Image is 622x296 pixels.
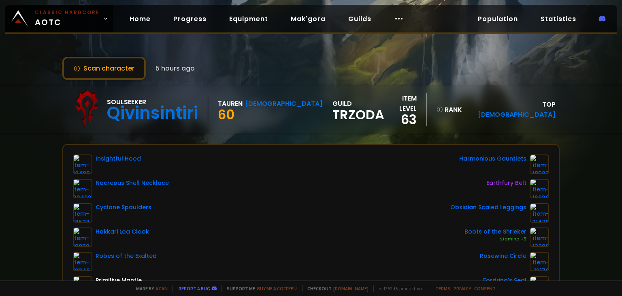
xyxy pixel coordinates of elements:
img: item-22403 [73,179,92,198]
div: Insightful Hood [96,154,141,163]
img: item-16838 [530,179,549,198]
div: 63 [384,114,417,126]
div: Rosewine Circle [480,252,526,260]
img: item-13346 [73,252,92,271]
div: Top [466,99,556,120]
a: Mak'gora [284,11,332,27]
img: item-18490 [73,154,92,174]
div: Nacreous Shell Necklace [96,179,169,187]
a: Equipment [223,11,275,27]
a: Classic HardcoreAOTC [5,5,113,32]
div: Earthfury Belt [486,179,526,187]
div: Soulseeker [107,97,198,107]
a: Terms [435,285,450,292]
a: Guilds [342,11,378,27]
div: guild [332,99,384,121]
div: [DEMOGRAPHIC_DATA] [245,99,323,109]
a: [DOMAIN_NAME] [333,285,369,292]
span: Made by [131,285,168,292]
a: Statistics [534,11,583,27]
img: item-19870 [73,227,92,247]
div: Obsidian Scaled Leggings [450,203,526,212]
div: item level [384,93,417,114]
div: Cyclone Spaulders [96,203,151,212]
div: Primitive Mantle [96,276,142,285]
img: item-18527 [530,154,549,174]
div: Qivinsintiri [107,107,198,119]
span: AOTC [35,9,100,28]
a: Report a bug [179,285,210,292]
img: item-21476 [530,203,549,223]
span: Checkout [302,285,369,292]
div: Robes of the Exalted [96,252,157,260]
span: [DEMOGRAPHIC_DATA] [478,110,556,119]
span: Support me, [222,285,297,292]
div: Boots of the Shrieker [464,227,526,236]
small: Classic Hardcore [35,9,100,16]
div: Fordring's Seal [483,276,526,285]
img: item-13178 [530,252,549,271]
div: Harmonious Gauntlets [459,154,526,163]
div: Stamina +5 [464,236,526,242]
img: item-18528 [73,203,92,223]
button: Scan character [62,57,146,80]
div: Tauren [218,99,243,109]
span: 5 hours ago [155,63,195,73]
a: Privacy [454,285,471,292]
a: a fan [155,285,168,292]
span: 60 [218,105,234,124]
img: item-13398 [530,227,549,247]
a: Population [471,11,524,27]
span: TRZODA [332,109,384,121]
a: Consent [474,285,496,292]
span: v. d752d5 - production [373,285,422,292]
a: Buy me a coffee [257,285,297,292]
div: Hakkari Loa Cloak [96,227,149,236]
a: Home [123,11,157,27]
a: Progress [167,11,213,27]
div: rank [437,105,461,115]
